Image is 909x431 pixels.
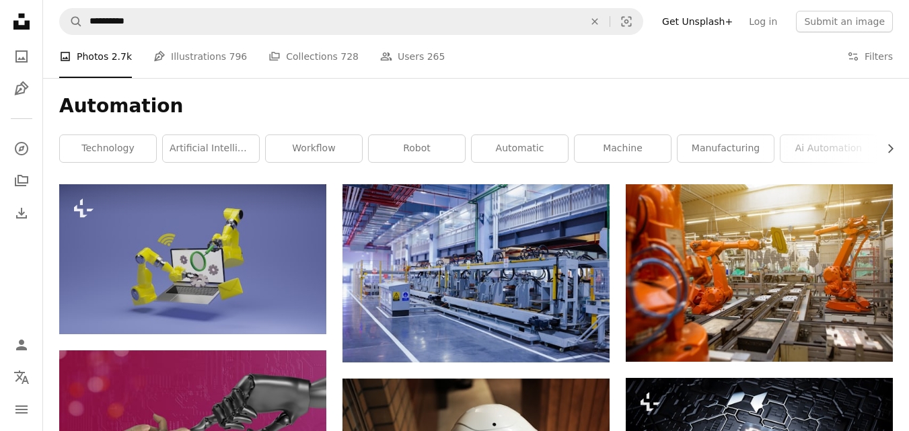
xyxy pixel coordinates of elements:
button: Language [8,364,35,391]
a: a large machine in a large building [342,267,610,279]
span: 796 [229,49,248,64]
button: Submit an image [796,11,893,32]
span: 728 [340,49,359,64]
a: artificial intelligence [163,135,259,162]
button: scroll list to the right [878,135,893,162]
a: a laptop computer with a robot holding a magnifying glass [59,253,326,265]
a: technology [60,135,156,162]
a: Photos [8,43,35,70]
a: Get Unsplash+ [654,11,741,32]
a: Users 265 [380,35,445,78]
a: Illustrations 796 [153,35,247,78]
button: Search Unsplash [60,9,83,34]
button: Visual search [610,9,643,34]
button: Clear [580,9,610,34]
a: Collections [8,167,35,194]
a: two hands touching each other in front of a pink background [59,419,326,431]
button: Menu [8,396,35,423]
a: automatic [472,135,568,162]
span: 265 [427,49,445,64]
a: machine [575,135,671,162]
a: Collections 728 [268,35,359,78]
form: Find visuals sitewide [59,8,643,35]
a: Explore [8,135,35,162]
button: Filters [847,35,893,78]
a: workflow [266,135,362,162]
a: robot [369,135,465,162]
a: a factory filled with lots of orange machines [626,267,893,279]
a: Log in / Sign up [8,331,35,358]
img: a factory filled with lots of orange machines [626,184,893,362]
a: ai automation [780,135,877,162]
img: a large machine in a large building [342,184,610,362]
a: Illustrations [8,75,35,102]
a: Log in [741,11,785,32]
img: a laptop computer with a robot holding a magnifying glass [59,184,326,334]
a: Download History [8,200,35,227]
a: manufacturing [678,135,774,162]
h1: Automation [59,94,893,118]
